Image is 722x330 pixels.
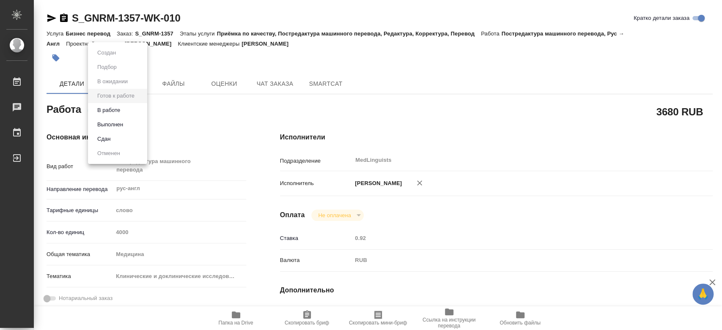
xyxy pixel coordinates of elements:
button: В работе [95,106,123,115]
button: Создан [95,48,118,57]
button: Подбор [95,63,119,72]
button: Отменен [95,149,123,158]
button: Готов к работе [95,91,137,101]
button: В ожидании [95,77,130,86]
button: Выполнен [95,120,126,129]
button: Сдан [95,134,113,144]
